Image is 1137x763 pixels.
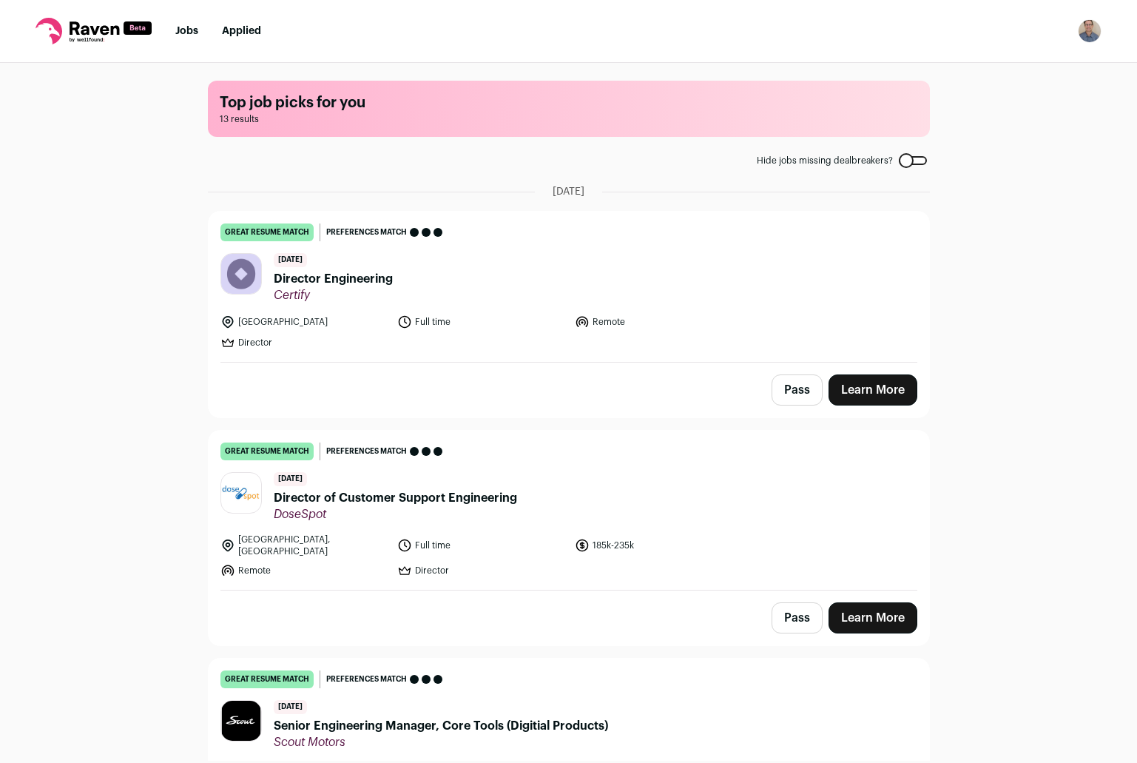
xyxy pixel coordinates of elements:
span: Director Engineering [274,270,393,288]
a: Learn More [829,374,917,406]
img: 0df37a5a189d836b5e375ea72129b91d977ba89b560b4f6bb207f7635286bea7.jpg [221,254,261,294]
img: edcdce9915035250e079cedc463795869719a507718372f0ee6c812f450f25c2 [221,701,261,741]
a: Learn More [829,602,917,633]
li: 185k-235k [575,534,743,557]
span: [DATE] [553,184,584,199]
span: 13 results [220,113,918,125]
span: DoseSpot [274,507,517,522]
button: Pass [772,374,823,406]
button: Pass [772,602,823,633]
div: great resume match [220,223,314,241]
a: great resume match Preferences match [DATE] Director Engineering Certify [GEOGRAPHIC_DATA] Full t... [209,212,929,362]
span: Director of Customer Support Engineering [274,489,517,507]
span: [DATE] [274,472,307,486]
a: Jobs [175,26,198,36]
span: [DATE] [274,253,307,267]
div: great resume match [220,670,314,688]
span: Senior Engineering Manager, Core Tools (Digitial Products) [274,717,608,735]
li: Remote [575,315,743,329]
span: Hide jobs missing dealbreakers? [757,155,893,167]
li: [GEOGRAPHIC_DATA] [220,315,389,329]
img: 4977081-medium_jpg [1078,19,1101,43]
span: [DATE] [274,700,307,714]
span: Scout Motors [274,735,608,750]
li: Director [397,563,566,578]
button: Open dropdown [1078,19,1101,43]
li: Full time [397,534,566,557]
a: great resume match Preferences match [DATE] Director of Customer Support Engineering DoseSpot [GE... [209,431,929,590]
div: great resume match [220,443,314,460]
span: Preferences match [326,225,407,240]
h1: Top job picks for you [220,93,918,113]
a: Applied [222,26,261,36]
li: [GEOGRAPHIC_DATA], [GEOGRAPHIC_DATA] [220,534,389,557]
span: Preferences match [326,672,407,687]
li: Full time [397,315,566,329]
span: Certify [274,288,393,303]
span: Preferences match [326,444,407,459]
img: f95f8d289f2f0e563d8fb16afc24f1332b9f617c26b2ed8e55cd625c468fc127.jpg [221,483,261,502]
li: Remote [220,563,389,578]
li: Director [220,335,389,350]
